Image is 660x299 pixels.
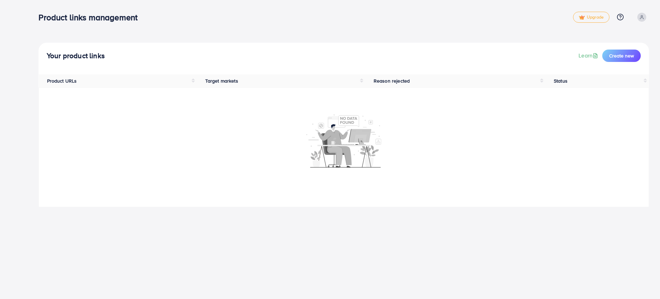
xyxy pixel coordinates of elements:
span: Upgrade [579,15,604,20]
h3: Product links management [38,12,143,22]
span: Create new [609,52,634,59]
span: Status [554,77,568,84]
h4: Your product links [47,52,105,60]
span: Target markets [205,77,238,84]
a: Learn [579,52,599,60]
button: Create new [602,50,641,62]
img: tick [579,15,585,20]
span: Reason rejected [374,77,410,84]
span: Product URLs [47,77,77,84]
img: No account [306,114,381,168]
a: tickUpgrade [573,12,609,23]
